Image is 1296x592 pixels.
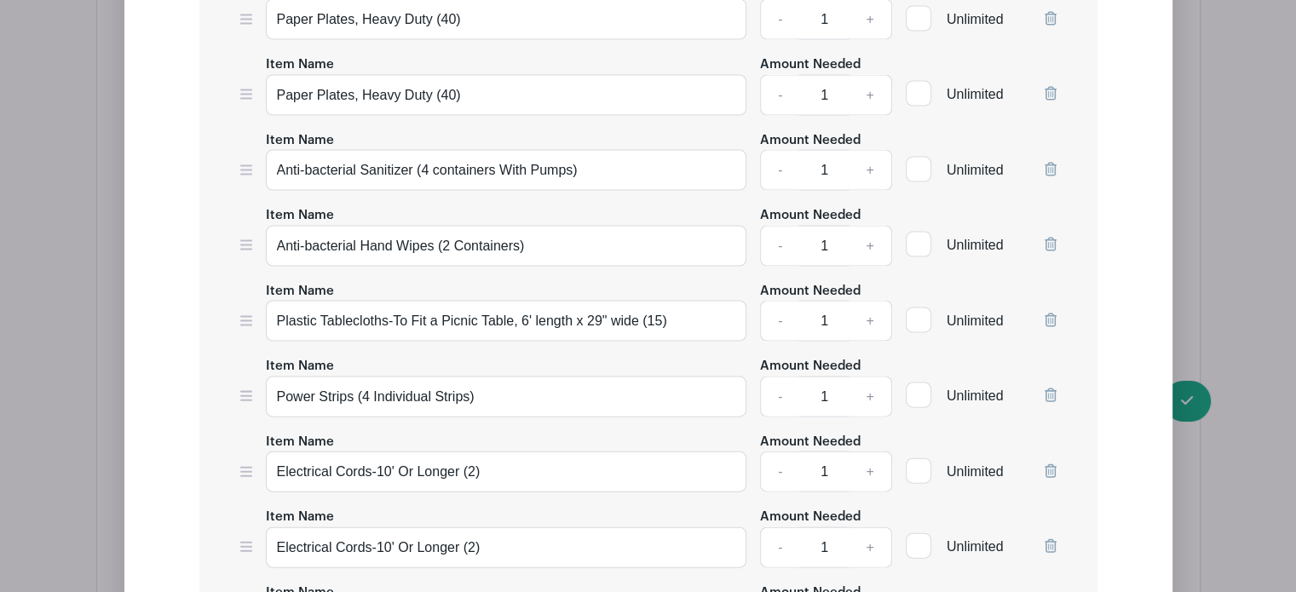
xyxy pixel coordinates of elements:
[266,206,334,226] label: Item Name
[266,55,334,75] label: Item Name
[266,131,334,151] label: Item Name
[266,282,334,302] label: Item Name
[849,226,891,267] a: +
[947,12,1004,26] span: Unlimited
[947,388,1004,403] span: Unlimited
[849,75,891,116] a: +
[849,527,891,568] a: +
[266,508,334,527] label: Item Name
[266,75,747,116] input: e.g. Snacks or Check-in Attendees
[849,150,891,191] a: +
[760,226,799,267] a: -
[266,527,747,568] input: e.g. Snacks or Check-in Attendees
[760,75,799,116] a: -
[760,282,861,302] label: Amount Needed
[947,313,1004,328] span: Unlimited
[760,301,799,342] a: -
[266,301,747,342] input: e.g. Snacks or Check-in Attendees
[760,527,799,568] a: -
[760,206,861,226] label: Amount Needed
[947,238,1004,252] span: Unlimited
[947,539,1004,554] span: Unlimited
[760,357,861,376] label: Amount Needed
[266,357,334,376] label: Item Name
[849,301,891,342] a: +
[849,376,891,417] a: +
[760,451,799,492] a: -
[266,150,747,191] input: e.g. Snacks or Check-in Attendees
[760,433,861,452] label: Amount Needed
[266,451,747,492] input: e.g. Snacks or Check-in Attendees
[266,376,747,417] input: e.g. Snacks or Check-in Attendees
[760,55,861,75] label: Amount Needed
[947,464,1004,479] span: Unlimited
[266,226,747,267] input: e.g. Snacks or Check-in Attendees
[947,163,1004,177] span: Unlimited
[760,376,799,417] a: -
[849,451,891,492] a: +
[760,508,861,527] label: Amount Needed
[760,150,799,191] a: -
[760,131,861,151] label: Amount Needed
[266,433,334,452] label: Item Name
[947,87,1004,101] span: Unlimited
